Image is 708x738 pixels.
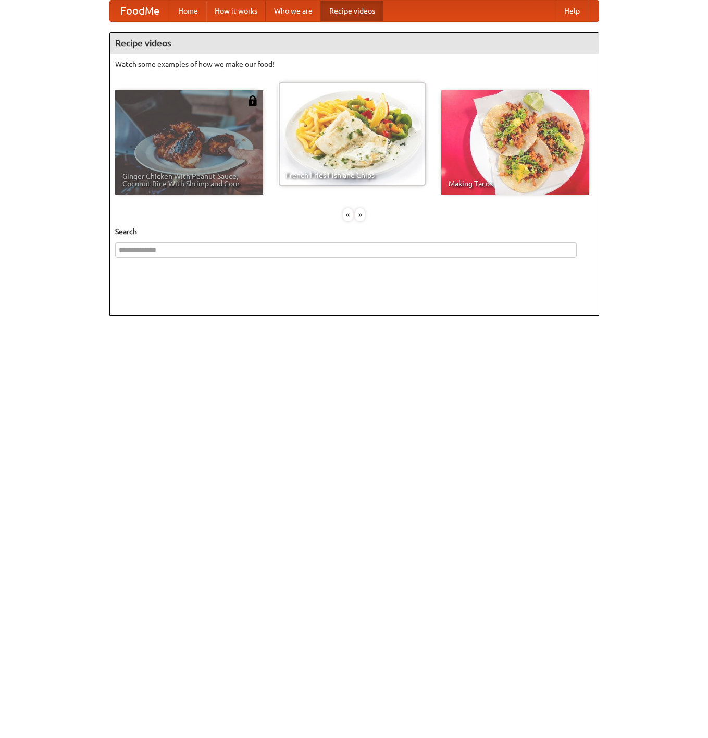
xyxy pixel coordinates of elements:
[115,59,593,69] p: Watch some examples of how we make our food!
[556,1,588,21] a: Help
[110,33,599,54] h4: Recipe videos
[110,1,170,21] a: FoodMe
[206,1,266,21] a: How it works
[278,82,426,186] a: French Fries Fish and Chips
[266,1,321,21] a: Who we are
[247,95,258,106] img: 483408.png
[355,208,365,221] div: »
[170,1,206,21] a: Home
[441,90,589,195] a: Making Tacos
[343,208,353,221] div: «
[449,180,582,187] span: Making Tacos
[285,172,419,179] span: French Fries Fish and Chips
[115,226,593,237] h5: Search
[321,1,383,21] a: Recipe videos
